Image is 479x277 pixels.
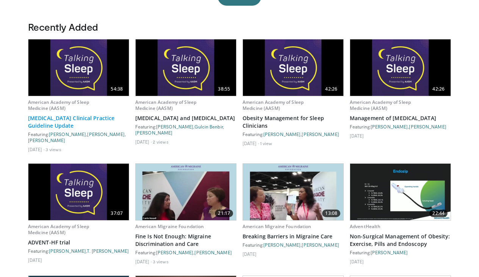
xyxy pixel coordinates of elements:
[135,249,236,255] div: Featuring: ,
[322,210,340,217] span: 13:08
[350,39,451,96] a: 42:26
[194,124,222,129] a: Gulcin Benbir
[350,133,364,139] li: [DATE]
[136,39,236,96] img: bc571ba0-c125-4508-92fa-9d3340259f5f.620x360_q85_upscale.jpg
[243,233,344,240] a: Breaking Barriers in Migraine Care
[350,164,451,220] a: 22:44
[28,248,129,254] div: Featuring: ,
[243,99,304,111] a: American Academy of Sleep Medicine (AASM)
[28,21,451,33] h3: Recently Added
[350,39,451,96] img: 6357d422-0a10-43c1-a5a4-60fbaac7e2d9.620x360_q85_upscale.jpg
[409,124,446,129] a: [PERSON_NAME]
[350,249,451,255] div: Featuring:
[28,257,42,263] li: [DATE]
[371,250,408,255] a: [PERSON_NAME]
[136,39,236,96] a: 38:55
[87,248,129,254] a: T. [PERSON_NAME]
[136,164,236,220] img: 0873582c-27fb-4a68-964f-c7e997992b75.620x360_q85_upscale.jpg
[243,39,343,96] img: 29dfceba-5b32-4eff-ad52-513f6305d21f.620x360_q85_upscale.jpg
[156,250,193,255] a: [PERSON_NAME]
[28,39,129,96] a: 54:38
[28,239,129,246] a: ADVENT-HF trial
[263,242,301,247] a: [PERSON_NAME]
[429,85,448,93] span: 42:26
[260,140,272,146] li: 1 view
[302,242,339,247] a: [PERSON_NAME]
[215,85,233,93] span: 38:55
[350,114,451,122] a: Management of [MEDICAL_DATA]
[28,99,89,111] a: American Academy of Sleep Medicine (AASM)
[45,146,61,152] li: 3 views
[243,223,311,230] a: American Migraine Foundation
[429,210,448,217] span: 22:44
[350,99,411,111] a: American Academy of Sleep Medicine (AASM)
[28,138,65,143] a: [PERSON_NAME]
[28,39,129,96] img: ec18f352-dac3-4f79-8e7e-aea2e5f56246.620x360_q85_upscale.jpg
[243,140,259,146] li: [DATE]
[135,139,152,145] li: [DATE]
[135,124,236,136] div: Featuring: , ,
[136,164,236,220] a: 21:17
[49,131,86,137] a: [PERSON_NAME]
[371,124,408,129] a: [PERSON_NAME]
[243,251,257,257] li: [DATE]
[135,99,196,111] a: American Academy of Sleep Medicine (AASM)
[215,210,233,217] span: 21:17
[28,131,129,143] div: Featuring: , ,
[350,223,380,230] a: AdventHealth
[263,131,301,137] a: [PERSON_NAME]
[322,85,340,93] span: 42:26
[28,164,129,220] a: 37:07
[243,114,344,130] a: Obesity Management for Sleep Clinicians
[28,146,44,152] li: [DATE]
[135,223,204,230] a: American Migraine Foundation
[135,130,172,135] a: [PERSON_NAME]
[87,131,124,137] a: [PERSON_NAME]
[28,114,129,130] a: [MEDICAL_DATA] Clinical Practice Guideline Update
[243,242,344,248] div: Featuring: ,
[350,258,364,264] li: [DATE]
[108,85,126,93] span: 54:38
[153,258,169,264] li: 3 views
[156,124,193,129] a: [PERSON_NAME]
[243,164,343,220] a: 13:08
[350,124,451,130] div: Featuring: ,
[243,131,344,137] div: Featuring: ,
[350,233,451,248] a: Non-Surgical Management of Obesity: Exercise, Pills and Endoscopy
[243,39,343,96] a: 42:26
[108,210,126,217] span: 37:07
[28,164,129,220] img: f1af8480-b9ba-4cca-9aa5-9b31ae1df11a.620x360_q85_upscale.jpg
[49,248,86,254] a: [PERSON_NAME]
[135,114,236,122] a: [MEDICAL_DATA] and [MEDICAL_DATA]
[135,233,236,248] a: Fine Is Not Enough: Migraine Discrimination and Care
[194,250,232,255] a: [PERSON_NAME]
[28,223,89,236] a: American Academy of Sleep Medicine (AASM)
[350,164,451,220] img: 12772bb1-5161-4337-a59d-441627d2a560.620x360_q85_upscale.jpg
[302,131,339,137] a: [PERSON_NAME]
[135,258,152,264] li: [DATE]
[153,139,169,145] li: 2 views
[243,164,343,220] img: bbd5f03a-933e-4dda-92d1-9f82699ff5f8.620x360_q85_upscale.jpg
